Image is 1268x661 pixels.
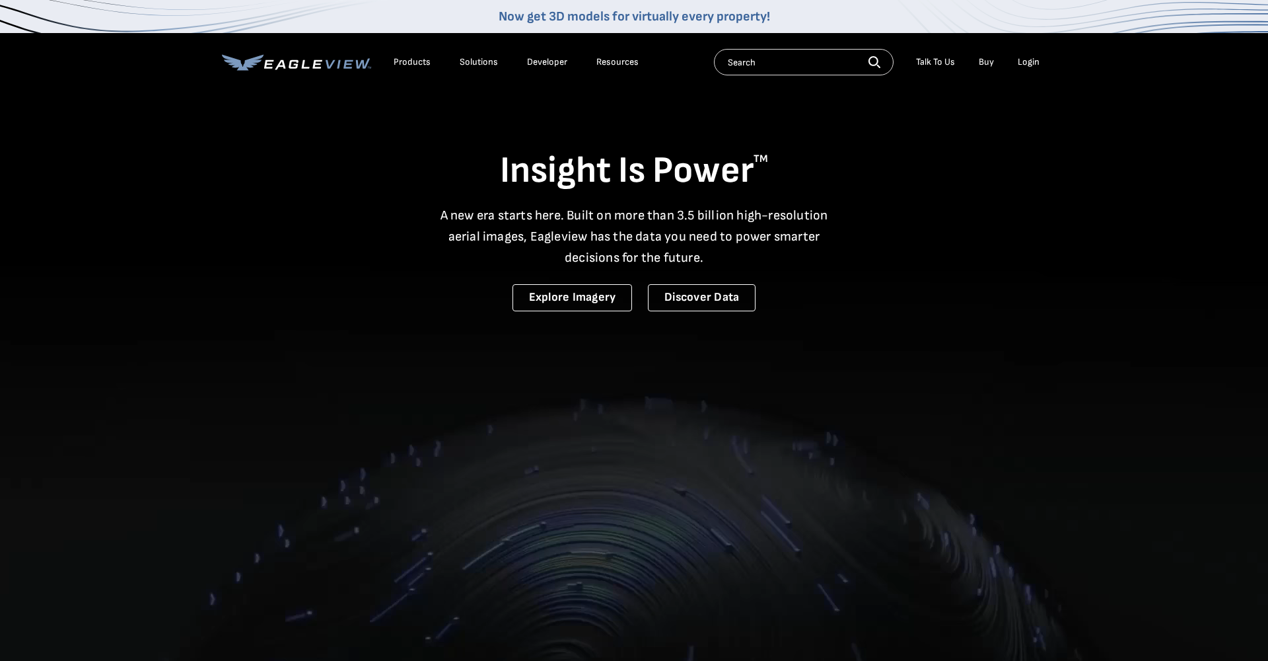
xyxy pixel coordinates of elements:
div: Products [394,56,431,68]
h1: Insight Is Power [222,148,1046,194]
div: Login [1018,56,1039,68]
a: Developer [527,56,567,68]
div: Talk To Us [916,56,955,68]
input: Search [714,49,894,75]
a: Now get 3D models for virtually every property! [499,9,770,24]
a: Buy [979,56,994,68]
div: Solutions [460,56,498,68]
p: A new era starts here. Built on more than 3.5 billion high-resolution aerial images, Eagleview ha... [432,205,836,268]
div: Resources [596,56,639,68]
sup: TM [754,153,768,165]
a: Explore Imagery [512,284,633,311]
a: Discover Data [648,284,756,311]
